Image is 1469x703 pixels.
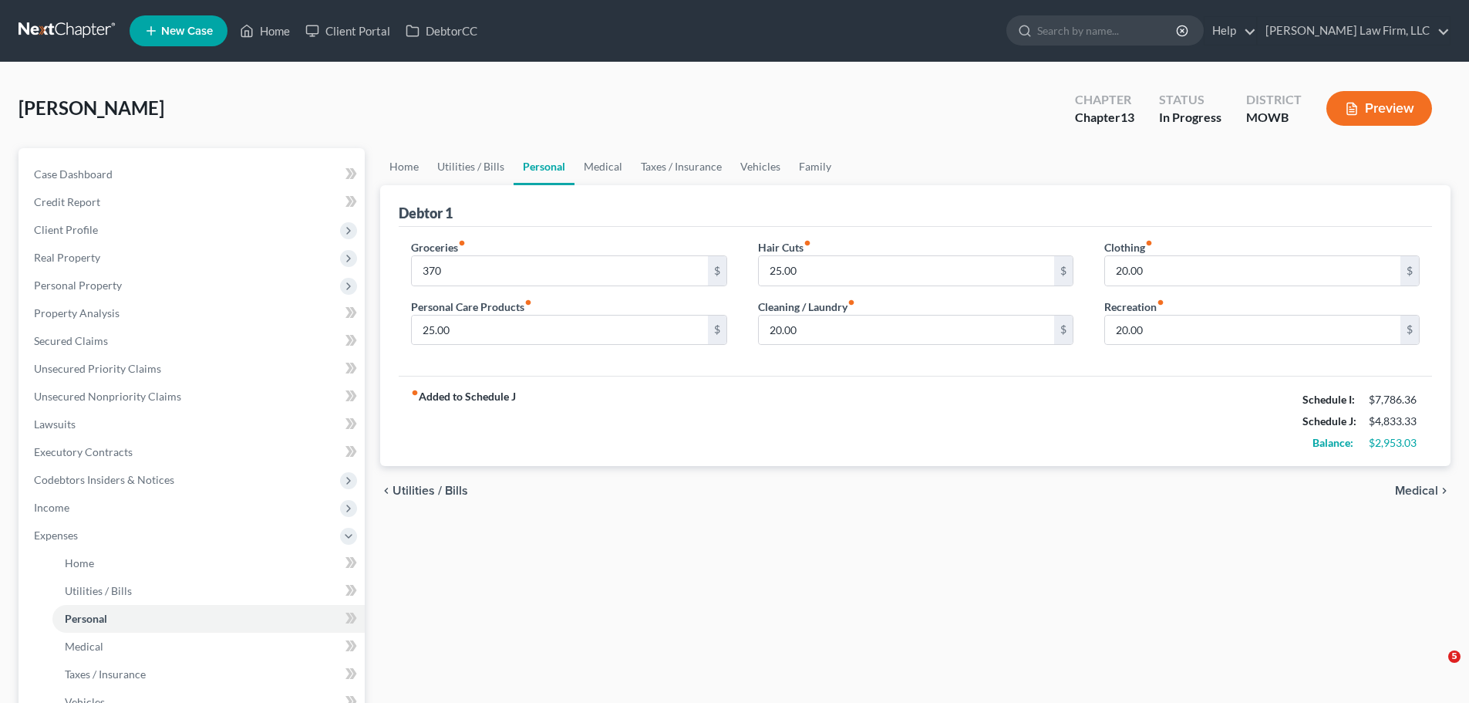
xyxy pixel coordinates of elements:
[298,17,398,45] a: Client Portal
[22,383,365,411] a: Unsecured Nonpriority Claims
[759,256,1054,286] input: --
[412,256,707,286] input: --
[1157,299,1164,306] i: fiber_manual_record
[428,148,514,185] a: Utilities / Bills
[161,25,213,37] span: New Case
[1054,316,1073,345] div: $
[1400,256,1419,286] div: $
[847,299,855,306] i: fiber_manual_record
[1417,651,1454,688] iframe: Intercom live chat
[65,612,107,625] span: Personal
[65,640,103,653] span: Medical
[1104,299,1164,315] label: Recreation
[1105,316,1400,345] input: --
[399,204,453,222] div: Debtor 1
[1104,239,1153,255] label: Clothing
[731,148,790,185] a: Vehicles
[1438,485,1450,497] i: chevron_right
[458,239,466,247] i: fiber_manual_record
[574,148,632,185] a: Medical
[65,584,132,597] span: Utilities / Bills
[22,355,365,383] a: Unsecured Priority Claims
[34,473,174,486] span: Codebtors Insiders & Notices
[22,411,365,438] a: Lawsuits
[1369,392,1420,407] div: $7,786.36
[34,279,122,292] span: Personal Property
[19,96,164,119] span: [PERSON_NAME]
[34,195,100,208] span: Credit Report
[1246,109,1302,127] div: MOWB
[34,390,181,403] span: Unsecured Nonpriority Claims
[22,438,365,466] a: Executory Contracts
[22,161,365,188] a: Case Dashboard
[1246,91,1302,109] div: District
[22,188,365,216] a: Credit Report
[393,485,468,497] span: Utilities / Bills
[1258,17,1450,45] a: [PERSON_NAME] Law Firm, LLC
[759,316,1054,345] input: --
[1159,91,1221,109] div: Status
[708,256,726,286] div: $
[232,17,298,45] a: Home
[1395,485,1438,497] span: Medical
[1120,110,1134,124] span: 13
[52,577,365,605] a: Utilities / Bills
[22,299,365,327] a: Property Analysis
[34,501,69,514] span: Income
[34,529,78,542] span: Expenses
[1145,239,1153,247] i: fiber_manual_record
[34,167,113,181] span: Case Dashboard
[1302,393,1355,406] strong: Schedule I:
[1159,109,1221,127] div: In Progress
[52,661,365,688] a: Taxes / Insurance
[1105,256,1400,286] input: --
[52,549,365,577] a: Home
[411,389,516,454] strong: Added to Schedule J
[758,239,811,255] label: Hair Cuts
[411,239,466,255] label: Groceries
[52,633,365,661] a: Medical
[804,239,811,247] i: fiber_manual_record
[758,299,855,315] label: Cleaning / Laundry
[1075,91,1134,109] div: Chapter
[380,485,393,497] i: chevron_left
[1054,256,1073,286] div: $
[1369,435,1420,451] div: $2,953.03
[34,417,76,431] span: Lawsuits
[380,148,428,185] a: Home
[790,148,841,185] a: Family
[34,362,161,375] span: Unsecured Priority Claims
[65,556,94,569] span: Home
[1400,316,1419,345] div: $
[1369,414,1420,429] div: $4,833.33
[524,299,532,306] i: fiber_manual_record
[708,316,726,345] div: $
[1037,16,1178,45] input: Search by name...
[632,148,731,185] a: Taxes / Insurance
[34,306,120,319] span: Property Analysis
[1395,485,1450,497] button: Medical chevron_right
[514,148,574,185] a: Personal
[1302,414,1356,428] strong: Schedule J:
[398,17,485,45] a: DebtorCC
[1326,91,1432,126] button: Preview
[380,485,468,497] button: chevron_left Utilities / Bills
[34,251,100,264] span: Real Property
[1448,651,1461,663] span: 5
[34,334,108,347] span: Secured Claims
[34,445,133,458] span: Executory Contracts
[412,316,707,345] input: --
[1312,436,1353,449] strong: Balance:
[65,668,146,681] span: Taxes / Insurance
[52,605,365,633] a: Personal
[1205,17,1256,45] a: Help
[22,327,365,355] a: Secured Claims
[411,299,532,315] label: Personal Care Products
[34,223,98,236] span: Client Profile
[1075,109,1134,127] div: Chapter
[411,389,419,397] i: fiber_manual_record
